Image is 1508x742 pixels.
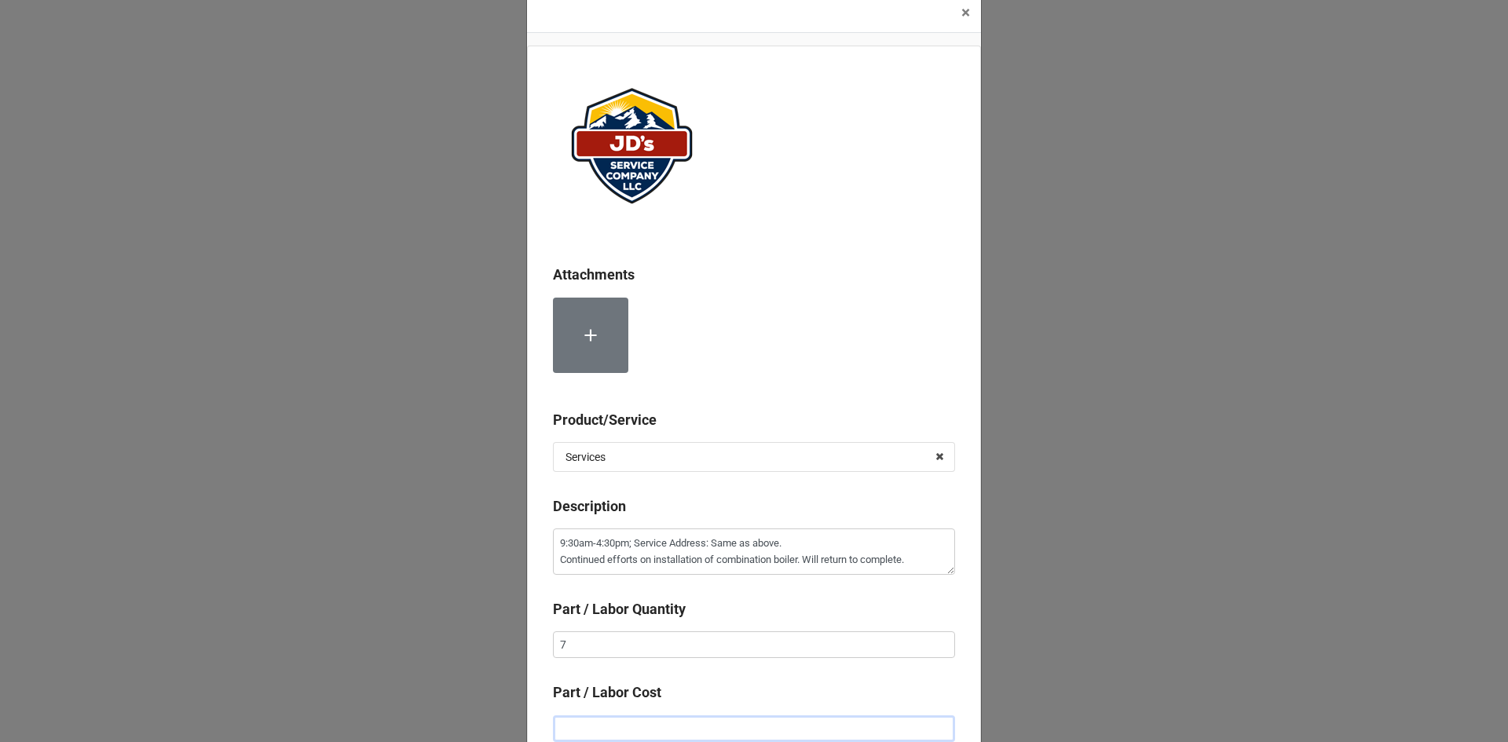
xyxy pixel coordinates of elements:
label: Product/Service [553,409,657,431]
span: × [961,3,970,22]
label: Part / Labor Quantity [553,598,686,620]
div: Services [565,451,606,462]
textarea: 9:30am-4:30pm; Service Address: Same as above. Continued efforts on installation of combination b... [553,528,955,575]
label: Attachments [553,264,635,286]
img: ePqffAuANl%2FJDServiceCoLogo_website.png [553,71,710,221]
label: Description [553,495,626,517]
label: Part / Labor Cost [553,682,661,704]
